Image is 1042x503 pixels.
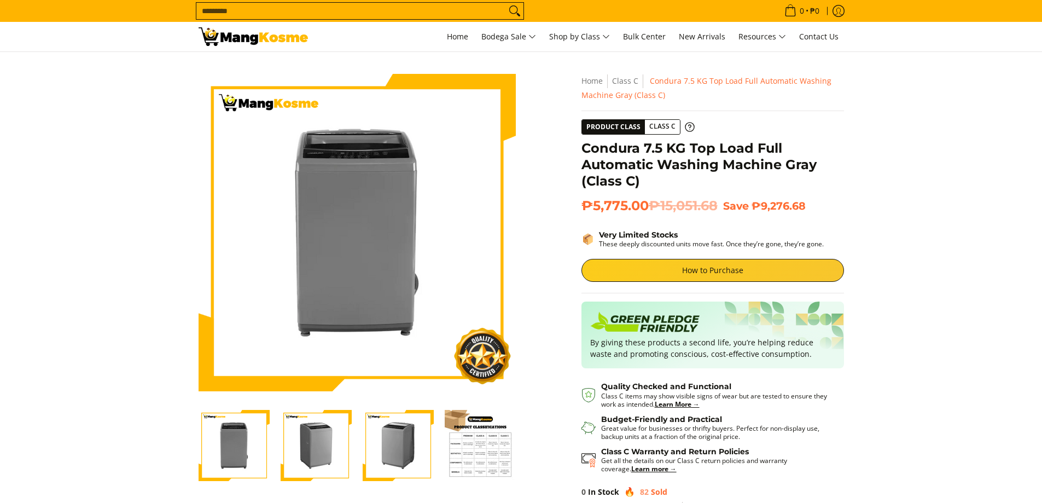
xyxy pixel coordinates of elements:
[601,456,833,473] p: Get all the details on our Class C return policies and warranty coverage.
[281,410,352,481] img: Condura 7.5 KG Top Load Full Automatic Washing Machine Gray (Class C)-2
[588,487,619,497] span: In Stock
[798,7,806,15] span: 0
[738,30,786,44] span: Resources
[363,410,434,481] img: Condura 7.5 KG Top Load Full Automatic Washing Machine Gray (Class C)-3
[581,140,844,189] h1: Condura 7.5 KG Top Load Full Automatic Washing Machine Gray (Class C)
[549,30,610,44] span: Shop by Class
[601,424,833,441] p: Great value for businesses or thrifty buyers. Perfect for non-display use, backup units at a frac...
[581,76,831,100] span: Condura 7.5 KG Top Load Full Automatic Washing Machine Gray (Class C)
[476,22,542,51] a: Bodega Sale
[582,120,645,134] span: Product Class
[581,119,695,135] a: Product Class Class C
[599,230,678,240] strong: Very Limited Stocks
[481,30,536,44] span: Bodega Sale
[601,447,749,456] strong: Class C Warranty and Return Policies
[649,198,718,214] del: ₱15,051.68
[612,76,638,86] a: Class C
[581,198,718,214] span: ₱5,775.00
[808,7,821,15] span: ₱0
[199,27,308,46] img: DON&#39;T MISS THIS: Condura 7.5KG Automatic Washing Machine l Mang Kosme
[752,199,806,212] span: ₱9,276.68
[655,400,700,409] a: Learn More →
[581,74,844,102] nav: Breadcrumbs
[781,5,823,17] span: •
[673,22,731,51] a: New Arrivals
[590,310,700,337] img: Badge sustainability green pledge friendly
[544,22,615,51] a: Shop by Class
[631,464,677,473] a: Learn more →
[601,414,722,424] strong: Budget-Friendly and Practical
[733,22,791,51] a: Resources
[640,487,649,497] span: 82
[618,22,671,51] a: Bulk Center
[581,487,586,497] span: 0
[581,259,844,282] a: How to Purchase
[199,74,516,391] img: condura-7.5kg-fully-automatic-washing-machine-class-c-full-view-mang-kosme
[581,76,603,86] a: Home
[794,22,844,51] a: Contact Us
[319,22,844,51] nav: Main Menu
[199,410,270,481] img: condura-7.5kg-fully-automatic-washing-machine-class-c-full-view-mang-kosme
[590,337,835,360] p: By giving these products a second life, you’re helping reduce waste and promoting conscious, cost...
[679,31,725,42] span: New Arrivals
[601,381,731,391] strong: Quality Checked and Functional
[506,3,523,19] button: Search
[445,410,516,481] img: Condura 7.5 KG Top Load Full Automatic Washing Machine Gray (Class C)-4
[799,31,839,42] span: Contact Us
[441,22,474,51] a: Home
[651,487,667,497] span: Sold
[601,392,833,408] p: Class C items may show visible signs of wear but are tested to ensure they work as intended.
[723,199,749,212] span: Save
[623,31,666,42] span: Bulk Center
[447,31,468,42] span: Home
[645,120,680,134] span: Class C
[599,240,824,248] p: These deeply discounted units move fast. Once they’re gone, they’re gone.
